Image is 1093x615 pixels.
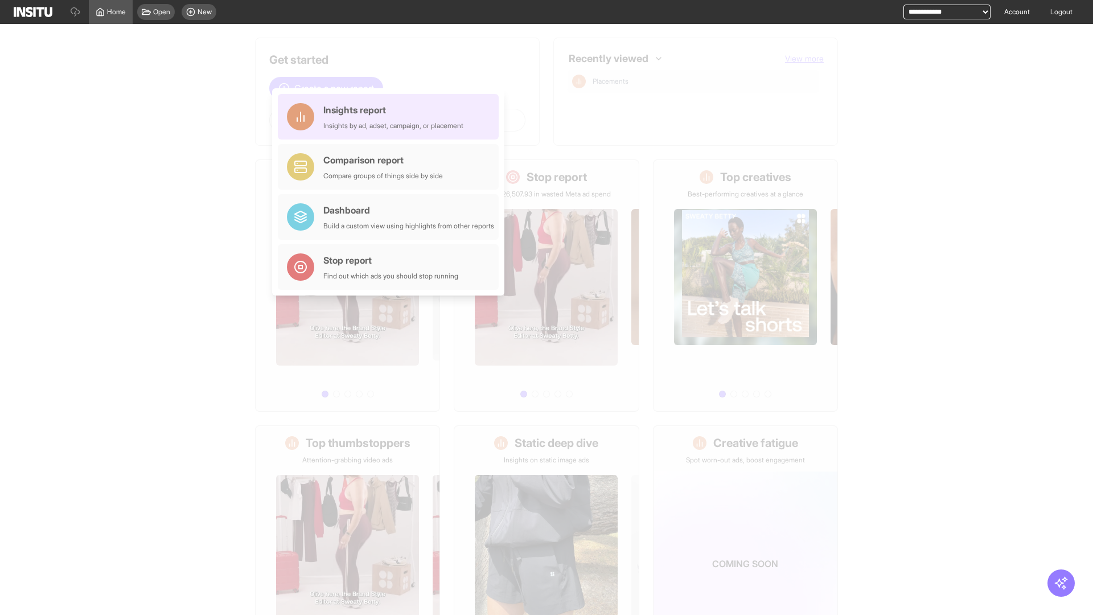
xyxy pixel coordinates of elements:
div: Comparison report [323,153,443,167]
div: Insights by ad, adset, campaign, or placement [323,121,463,130]
div: Stop report [323,253,458,267]
span: Open [153,7,170,17]
div: Compare groups of things side by side [323,171,443,181]
span: New [198,7,212,17]
img: Logo [14,7,52,17]
div: Build a custom view using highlights from other reports [323,222,494,231]
div: Insights report [323,103,463,117]
div: Find out which ads you should stop running [323,272,458,281]
div: Dashboard [323,203,494,217]
span: Home [107,7,126,17]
